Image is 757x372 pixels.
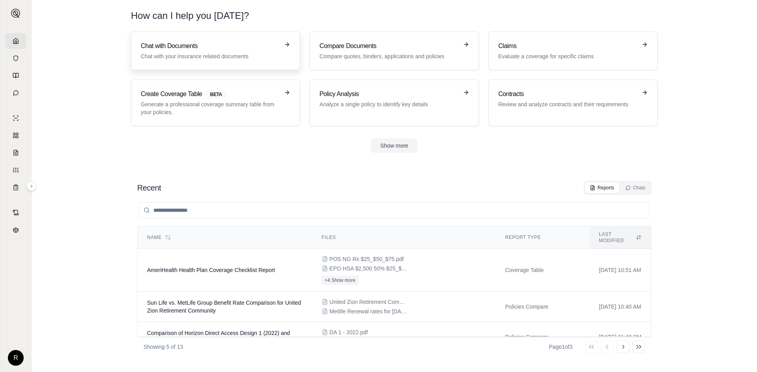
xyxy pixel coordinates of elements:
[5,162,26,178] a: Custom Report
[489,31,658,70] a: ClaimsEvaluate a coverage for specific claims
[310,80,479,126] a: Policy AnalysisAnalyze a single policy to identify key details
[319,41,458,51] h3: Compare Documents
[371,139,418,153] button: Show more
[131,80,300,126] a: Create Coverage TableBETAGenerate a professional coverage summary table from your policies.
[625,185,645,191] div: Chats
[8,350,24,366] div: R
[589,292,651,322] td: [DATE] 10:40 AM
[498,41,637,51] h3: Claims
[319,52,458,60] p: Compare quotes, binders, applications and policies
[147,300,301,314] span: Sun Life vs. MetLife Group Benefit Rate Comparison for United Zion Retirement Community
[312,226,496,249] th: Files
[5,68,26,83] a: Prompt Library
[319,89,458,99] h3: Policy Analysis
[205,90,227,99] span: BETA
[496,249,589,292] td: Coverage Table
[330,265,408,272] span: EPO HSA $2,500 50% $25_$50_$75 Rx.pdf
[141,89,279,99] h3: Create Coverage Table
[144,343,183,351] p: Showing 5 of 13
[5,205,26,220] a: Contract Analysis
[8,6,24,21] button: Expand sidebar
[131,9,658,22] h1: How can I help you [DATE]?
[147,234,303,241] div: Name
[141,52,279,60] p: Chat with your insurance related documents
[5,128,26,143] a: Policy Comparisons
[496,322,589,352] td: Policies Compare
[498,89,637,99] h3: Contracts
[496,226,589,249] th: Report Type
[5,33,26,49] a: Home
[131,31,300,70] a: Chat with DocumentsChat with your insurance related documents
[498,52,637,60] p: Evaluate a coverage for specific claims
[585,182,619,193] button: Reports
[5,110,26,126] a: Single Policy
[5,222,26,238] a: Legal Search Engine
[330,328,368,336] span: DA 1 - 2022.pdf
[330,307,408,315] span: Metlife Renewal rates for Oct 2025.pdf
[11,9,21,18] img: Expand sidebar
[147,330,290,344] span: Comparison of Horizon Direct Access Design 1 (2022) and Direct Access Design 5 (2025) Health Bene...
[589,249,651,292] td: [DATE] 10:51 AM
[5,50,26,66] a: Documents Vault
[147,267,275,273] span: AmeriHealth Health Plan Coverage Checklist Report
[589,322,651,352] td: [DATE] 01:48 PM
[5,145,26,161] a: Claim Coverage
[330,255,404,263] span: POS NG Rx $25_$50_$75.pdf
[322,276,359,285] button: +4 Show more
[496,292,589,322] td: Policies Compare
[590,185,614,191] div: Reports
[141,41,279,51] h3: Chat with Documents
[137,182,161,193] h2: Recent
[310,31,479,70] a: Compare DocumentsCompare quotes, binders, applications and policies
[498,100,637,108] p: Review and analyze contracts and their requirements
[549,343,572,351] div: Page 1 of 3
[319,100,458,108] p: Analyze a single policy to identify key details
[489,80,658,126] a: ContractsReview and analyze contracts and their requirements
[5,85,26,101] a: Chat
[27,181,36,191] button: Expand sidebar
[5,180,26,195] a: Coverage Table
[330,298,408,306] span: United Zion Retirement Community Proposal.pdf
[599,231,641,244] div: Last modified
[621,182,650,193] button: Chats
[141,100,279,116] p: Generate a professional coverage summary table from your policies.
